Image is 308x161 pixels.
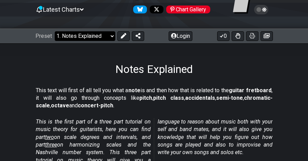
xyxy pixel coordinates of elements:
button: Print [246,31,258,41]
span: two [45,134,54,140]
span: Toggle light / dark theme [257,7,265,13]
strong: pitch class [153,95,184,101]
a: Follow #fretflip at Bluesky [130,6,147,13]
button: 0 [217,31,230,41]
strong: concert-pitch [78,102,113,109]
strong: accidentals [185,95,215,101]
h1: Notes Explained [115,63,193,76]
span: Preset [35,33,52,39]
button: Share Preset [132,31,144,41]
strong: guitar fretboard [229,87,272,94]
button: Create image [261,31,273,41]
a: Follow #fretflip at X [147,6,163,13]
button: Edit Preset [117,31,130,41]
select: Preset [55,31,115,41]
div: Chart Gallery [166,6,210,13]
a: #fretflip at Pinterest [163,6,210,13]
p: This text will first of all tell you what a is and then how that is related to the , it will also... [36,87,273,110]
button: Login [169,31,192,41]
strong: note [128,87,140,94]
strong: semi-tone [216,95,243,101]
button: Toggle Dexterity for all fretkits [232,31,244,41]
strong: pitch [139,95,152,101]
strong: octave [51,102,69,109]
span: Latest Charts [43,6,80,13]
span: three [45,141,57,148]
